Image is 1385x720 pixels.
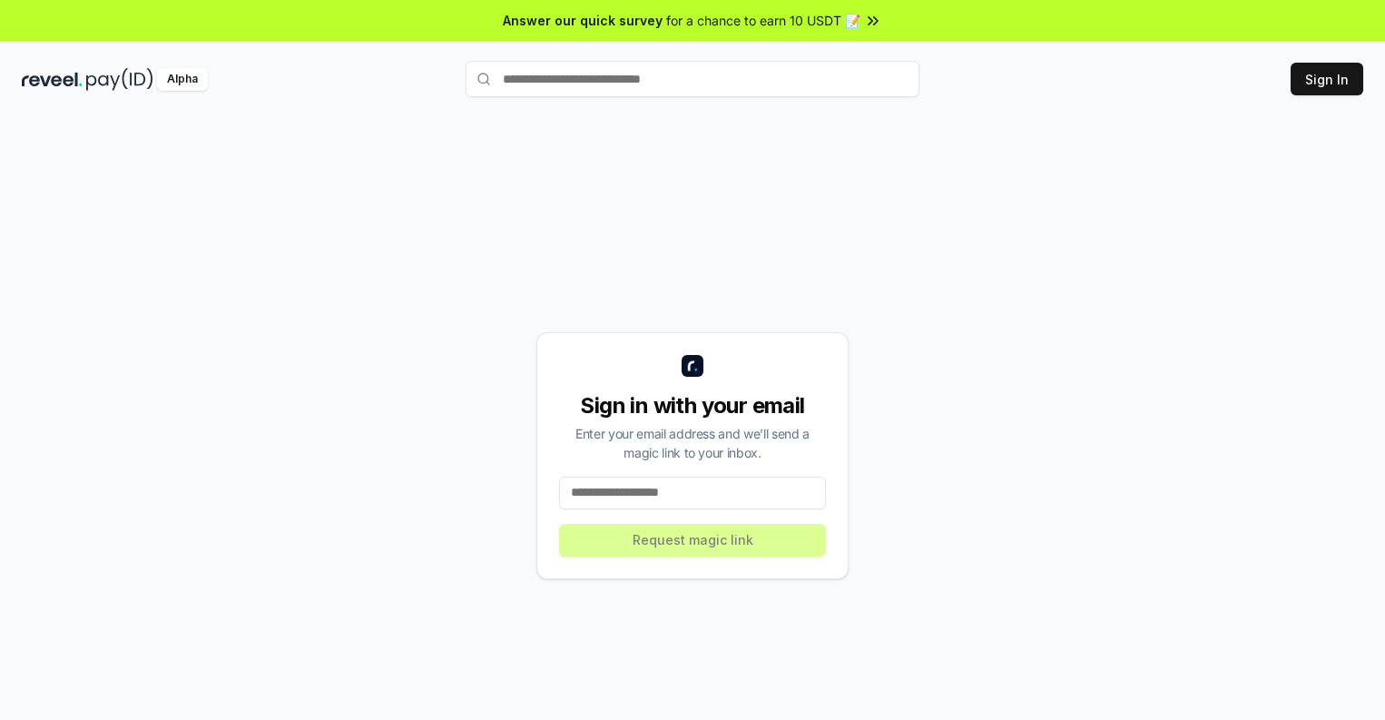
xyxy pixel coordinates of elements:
[559,424,826,462] div: Enter your email address and we’ll send a magic link to your inbox.
[1291,63,1363,95] button: Sign In
[559,391,826,420] div: Sign in with your email
[86,68,153,91] img: pay_id
[503,11,663,30] span: Answer our quick survey
[666,11,860,30] span: for a chance to earn 10 USDT 📝
[157,68,208,91] div: Alpha
[682,355,703,377] img: logo_small
[22,68,83,91] img: reveel_dark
